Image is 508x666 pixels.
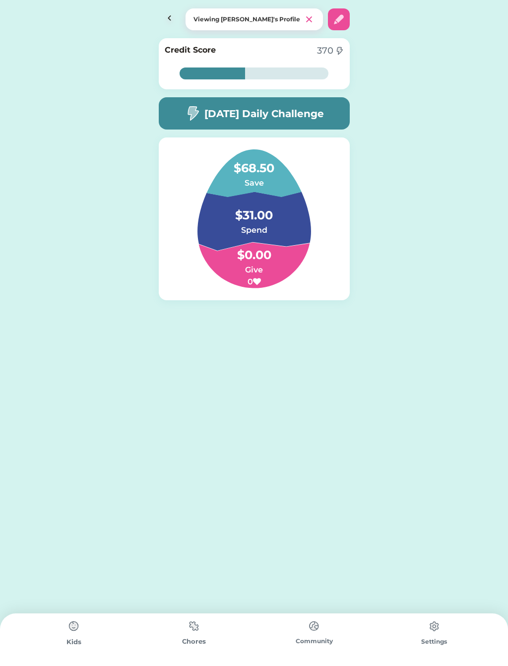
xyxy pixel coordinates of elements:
[174,149,335,288] img: Group%201.svg
[204,149,304,177] h4: $68.50
[184,616,204,636] img: type%3Dchores%2C%20state%3Ddefault.svg
[317,44,333,58] div: 370
[204,177,304,189] h6: Save
[204,224,304,236] h6: Spend
[14,637,134,647] div: Kids
[424,616,444,636] img: type%3Dchores%2C%20state%3Ddefault.svg
[204,106,324,121] h5: [DATE] Daily Challenge
[159,8,181,30] img: Icon%20Button.svg
[335,47,343,55] img: image-flash-1--flash-power-connect-charge-electricity-lightning.svg
[204,264,304,276] h6: Give
[134,637,254,647] div: Chores
[64,616,84,636] img: type%3Dchores%2C%20state%3Ddefault.svg
[304,616,324,636] img: type%3Dchores%2C%20state%3Ddefault.svg
[204,236,304,264] h4: $0.00
[204,276,304,288] h6: 0
[374,637,494,646] div: Settings
[182,67,326,79] div: 44%
[193,15,303,24] div: Viewing [PERSON_NAME]'s Profile
[185,106,200,121] img: image-flash-1--flash-power-connect-charge-electricity-lightning.svg
[165,44,216,56] h6: Credit Score
[254,637,374,646] div: Community
[204,197,304,224] h4: $31.00
[303,13,315,25] img: clear%201.svg
[333,13,345,25] img: interface-edit-pencil--change-edit-modify-pencil-write-writing.svg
